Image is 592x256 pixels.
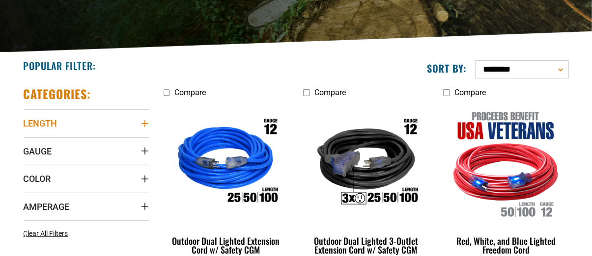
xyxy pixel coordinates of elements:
h2: Popular Filter: [24,59,96,72]
div: Outdoor Dual Lighted Extension Cord w/ Safety CGM [164,236,289,254]
label: Sort by: [427,62,467,75]
span: Compare [314,88,346,97]
div: Outdoor Dual Lighted 3-Outlet Extension Cord w/ Safety CGM [303,236,428,254]
img: Red, White, and Blue Lighted Freedom Cord [444,107,568,220]
summary: Color [24,165,149,192]
span: Compare [454,88,486,97]
span: Compare [174,88,206,97]
img: Outdoor Dual Lighted Extension Cord w/ Safety CGM [164,107,288,220]
span: Clear All Filters [24,230,68,237]
span: Length [24,118,57,129]
img: Outdoor Dual Lighted 3-Outlet Extension Cord w/ Safety CGM [304,107,428,220]
summary: Amperage [24,193,149,220]
span: Color [24,173,51,184]
summary: Length [24,109,149,137]
summary: Gauge [24,137,149,165]
span: Gauge [24,146,52,157]
a: Clear All Filters [24,229,72,239]
span: Amperage [24,201,70,212]
div: Red, White, and Blue Lighted Freedom Cord [443,236,568,254]
h2: Categories: [24,86,91,102]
